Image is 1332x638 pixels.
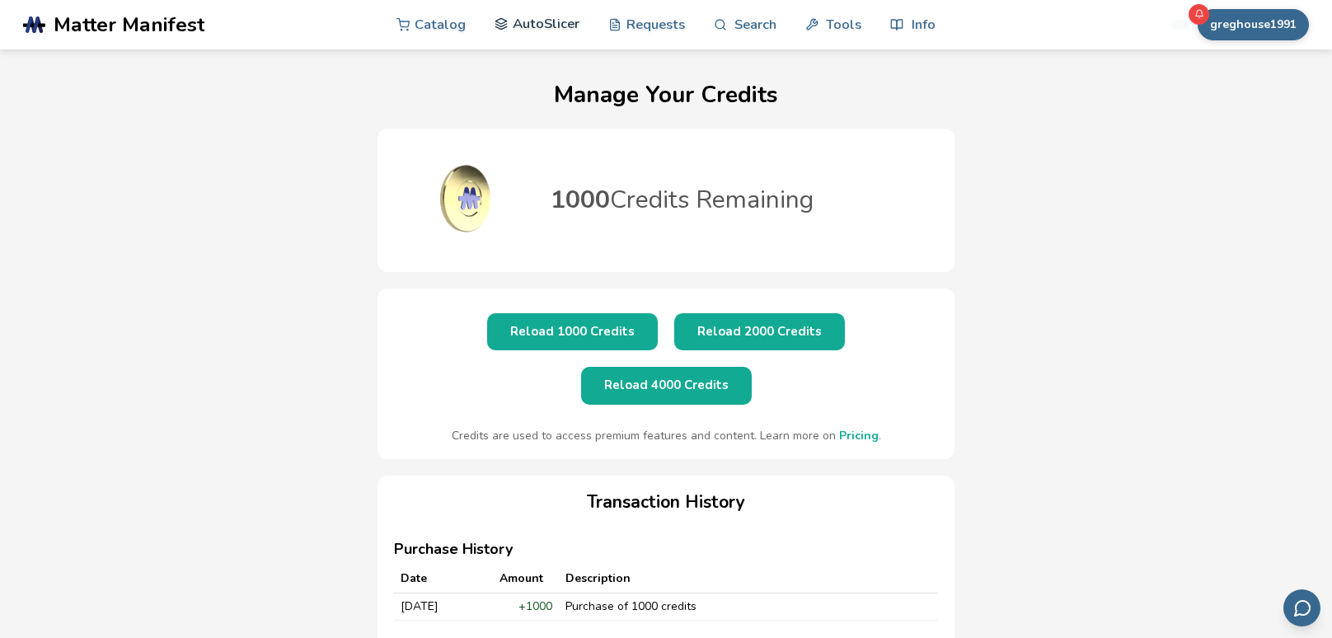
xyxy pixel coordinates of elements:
[394,492,938,512] h2: Transaction History
[581,367,752,404] button: Reload 4000 Credits
[839,428,879,443] a: Pricing
[394,593,493,620] td: [DATE]
[394,541,938,558] h3: Purchase History
[54,13,204,36] span: Matter Manifest
[551,183,610,217] strong: 1000
[386,137,551,260] img: Credits
[394,429,938,443] div: Credits are used to access premium features and content. Learn more on .
[1198,9,1309,40] button: greghouse1991
[487,313,658,350] button: Reload 1000 Credits
[551,188,814,213] p: Credits Remaining
[674,313,845,350] button: Reload 2000 Credits
[493,593,559,620] td: + 1000
[16,82,1316,108] h1: Manage Your Credits
[394,565,493,593] th: Date
[559,565,938,593] th: Description
[493,565,559,593] th: Amount
[559,593,938,620] td: Purchase of 1000 credits
[1283,589,1320,626] button: Send feedback via email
